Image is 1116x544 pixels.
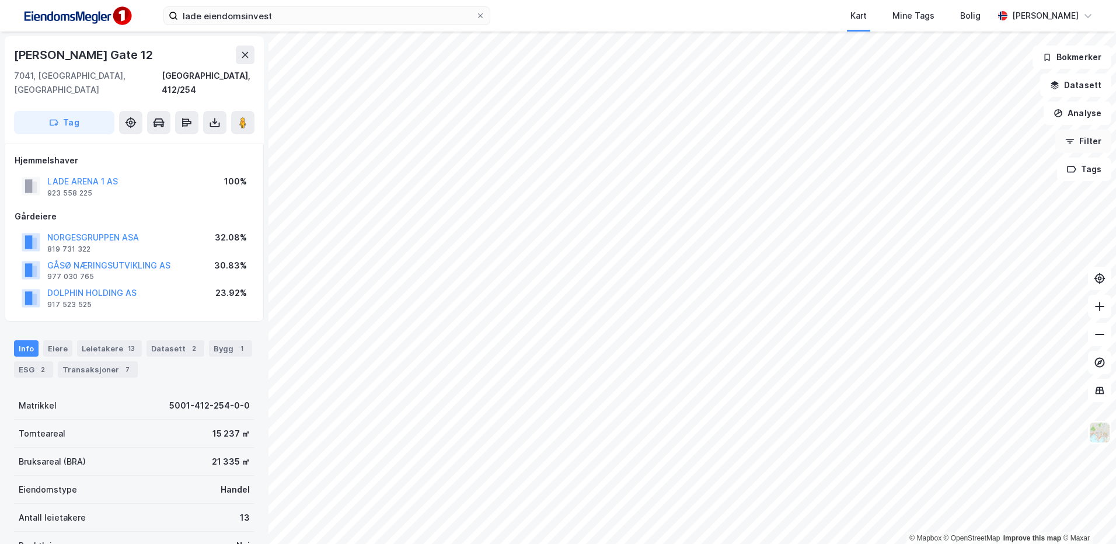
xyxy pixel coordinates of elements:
div: 15 237 ㎡ [212,427,250,441]
div: ESG [14,361,53,378]
div: 819 731 322 [47,245,90,254]
button: Tags [1057,158,1111,181]
div: Leietakere [77,340,142,357]
div: Gårdeiere [15,210,254,224]
div: 7 [121,364,133,375]
div: 917 523 525 [47,300,92,309]
button: Datasett [1040,74,1111,97]
div: Kontrollprogram for chat [1058,488,1116,544]
button: Bokmerker [1033,46,1111,69]
div: Eiendomstype [19,483,77,497]
div: Matrikkel [19,399,57,413]
div: Hjemmelshaver [15,154,254,168]
div: Bygg [209,340,252,357]
div: 21 335 ㎡ [212,455,250,469]
a: Improve this map [1003,534,1061,542]
div: [GEOGRAPHIC_DATA], 412/254 [162,69,254,97]
iframe: Chat Widget [1058,488,1116,544]
div: Kart [850,9,867,23]
div: Info [14,340,39,357]
button: Filter [1055,130,1111,153]
div: [PERSON_NAME] Gate 12 [14,46,155,64]
a: Mapbox [909,534,941,542]
div: 30.83% [214,259,247,273]
div: Mine Tags [892,9,934,23]
div: 5001-412-254-0-0 [169,399,250,413]
img: Z [1089,421,1111,444]
div: 977 030 765 [47,272,94,281]
div: Handel [221,483,250,497]
div: 2 [37,364,48,375]
div: 1 [236,343,247,354]
div: Datasett [147,340,204,357]
button: Tag [14,111,114,134]
img: F4PB6Px+NJ5v8B7XTbfpPpyloAAAAASUVORK5CYII= [19,3,135,29]
div: 32.08% [215,231,247,245]
input: Søk på adresse, matrikkel, gårdeiere, leietakere eller personer [178,7,476,25]
div: Eiere [43,340,72,357]
div: [PERSON_NAME] [1012,9,1079,23]
div: Bruksareal (BRA) [19,455,86,469]
div: Tomteareal [19,427,65,441]
button: Analyse [1044,102,1111,125]
div: 13 [125,343,137,354]
div: Antall leietakere [19,511,86,525]
div: 100% [224,175,247,189]
div: 2 [188,343,200,354]
div: 13 [240,511,250,525]
div: 923 558 225 [47,189,92,198]
a: OpenStreetMap [944,534,1000,542]
div: Bolig [960,9,981,23]
div: 23.92% [215,286,247,300]
div: Transaksjoner [58,361,138,378]
div: 7041, [GEOGRAPHIC_DATA], [GEOGRAPHIC_DATA] [14,69,162,97]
